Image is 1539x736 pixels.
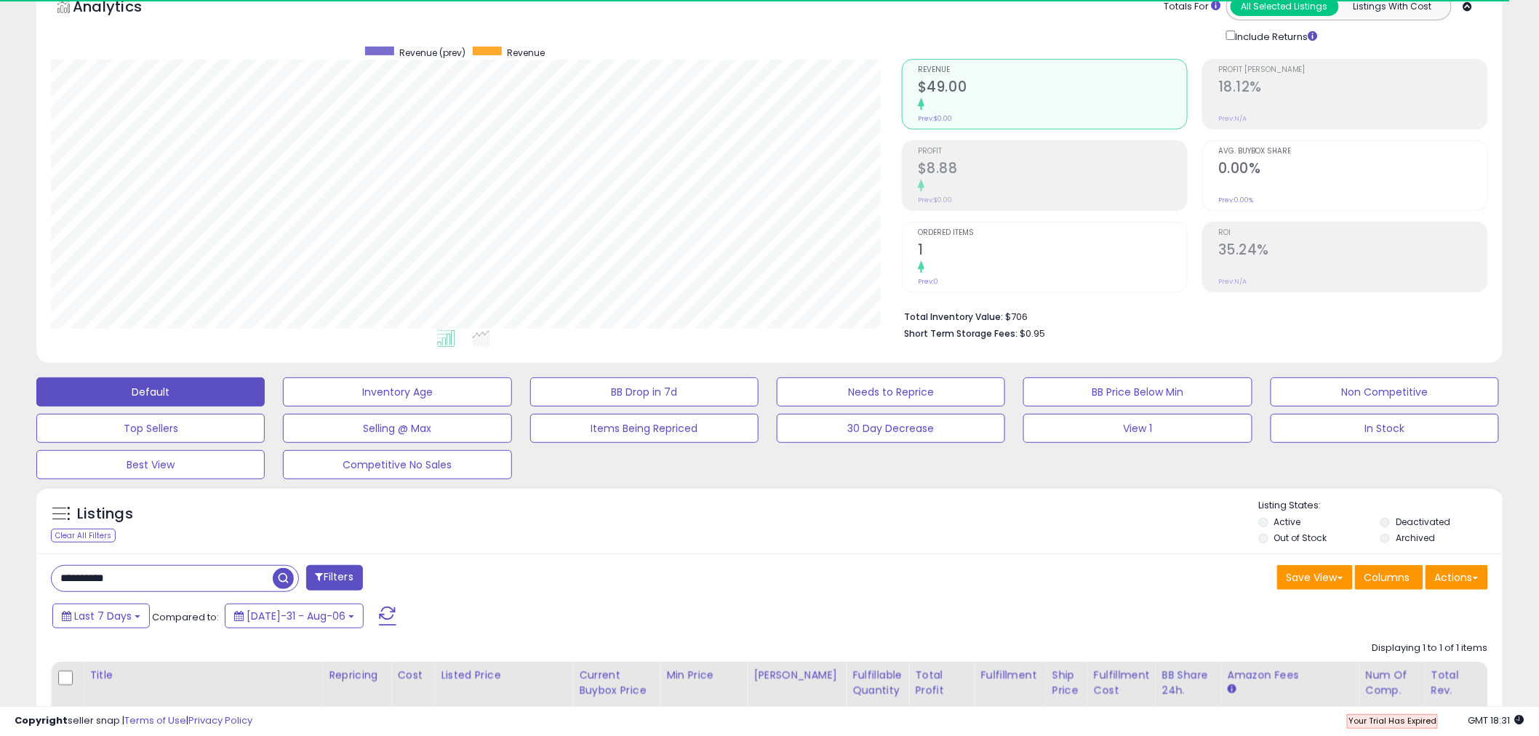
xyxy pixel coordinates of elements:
span: Ordered Items [918,229,1187,237]
h2: 0.00% [1218,160,1487,180]
span: Your Trial Has Expired [1348,715,1436,727]
div: Listed Price [441,668,567,683]
button: Save View [1277,565,1353,590]
div: Cost [397,668,428,683]
button: In Stock [1271,414,1499,443]
div: Num of Comp. [1366,668,1419,698]
span: Last 7 Days [74,609,132,623]
p: Listing States: [1259,499,1503,513]
a: Privacy Policy [188,713,252,727]
div: Repricing [329,668,385,683]
button: Selling @ Max [283,414,511,443]
button: Columns [1355,565,1423,590]
div: Ship Price [1052,668,1082,698]
button: BB Drop in 7d [530,377,759,407]
div: Title [89,668,316,683]
div: BB Share 24h. [1162,668,1215,698]
li: $706 [904,307,1477,324]
button: Actions [1426,565,1488,590]
span: Compared to: [152,610,219,624]
small: Amazon Fees. [1228,683,1236,696]
button: Best View [36,450,265,479]
div: Clear All Filters [51,529,116,543]
label: Archived [1396,532,1435,544]
button: Competitive No Sales [283,450,511,479]
div: Min Price [666,668,741,683]
a: Terms of Use [124,713,186,727]
span: [DATE]-31 - Aug-06 [247,609,345,623]
h2: 35.24% [1218,241,1487,261]
div: Total Profit [915,668,968,698]
div: Include Returns [1215,28,1335,44]
small: Prev: $0.00 [918,196,952,204]
div: Fulfillment Cost [1094,668,1150,698]
label: Deactivated [1396,516,1450,528]
button: View 1 [1023,414,1252,443]
b: Total Inventory Value: [904,311,1003,323]
h2: 18.12% [1218,79,1487,98]
button: 30 Day Decrease [777,414,1005,443]
div: seller snap | | [15,714,252,728]
h2: $8.88 [918,160,1187,180]
div: Displaying 1 to 1 of 1 items [1372,641,1488,655]
button: Non Competitive [1271,377,1499,407]
span: ROI [1218,229,1487,237]
span: Profit [PERSON_NAME] [1218,66,1487,74]
strong: Copyright [15,713,68,727]
span: $0.95 [1020,327,1045,340]
h2: $49.00 [918,79,1187,98]
span: Columns [1364,570,1410,585]
small: Prev: N/A [1218,114,1247,123]
button: Items Being Repriced [530,414,759,443]
small: Prev: N/A [1218,277,1247,286]
span: Revenue [507,47,545,59]
div: Fulfillable Quantity [852,668,903,698]
div: Total Rev. [1431,668,1484,698]
div: Current Buybox Price [579,668,654,698]
h5: Listings [77,504,133,524]
div: Fulfillment [980,668,1039,683]
span: Avg. Buybox Share [1218,148,1487,156]
button: Filters [306,565,363,591]
button: Inventory Age [283,377,511,407]
button: Last 7 Days [52,604,150,628]
button: Top Sellers [36,414,265,443]
div: Amazon Fees [1228,668,1354,683]
small: Prev: $0.00 [918,114,952,123]
h2: 1 [918,241,1187,261]
span: 2025-08-14 18:31 GMT [1468,713,1524,727]
small: Prev: 0 [918,277,938,286]
small: Prev: 0.00% [1218,196,1253,204]
button: BB Price Below Min [1023,377,1252,407]
button: Default [36,377,265,407]
label: Active [1274,516,1301,528]
span: Profit [918,148,1187,156]
span: Revenue [918,66,1187,74]
label: Out of Stock [1274,532,1327,544]
button: Needs to Reprice [777,377,1005,407]
button: [DATE]-31 - Aug-06 [225,604,364,628]
div: [PERSON_NAME] [753,668,840,683]
b: Short Term Storage Fees: [904,327,1018,340]
span: Revenue (prev) [399,47,465,59]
